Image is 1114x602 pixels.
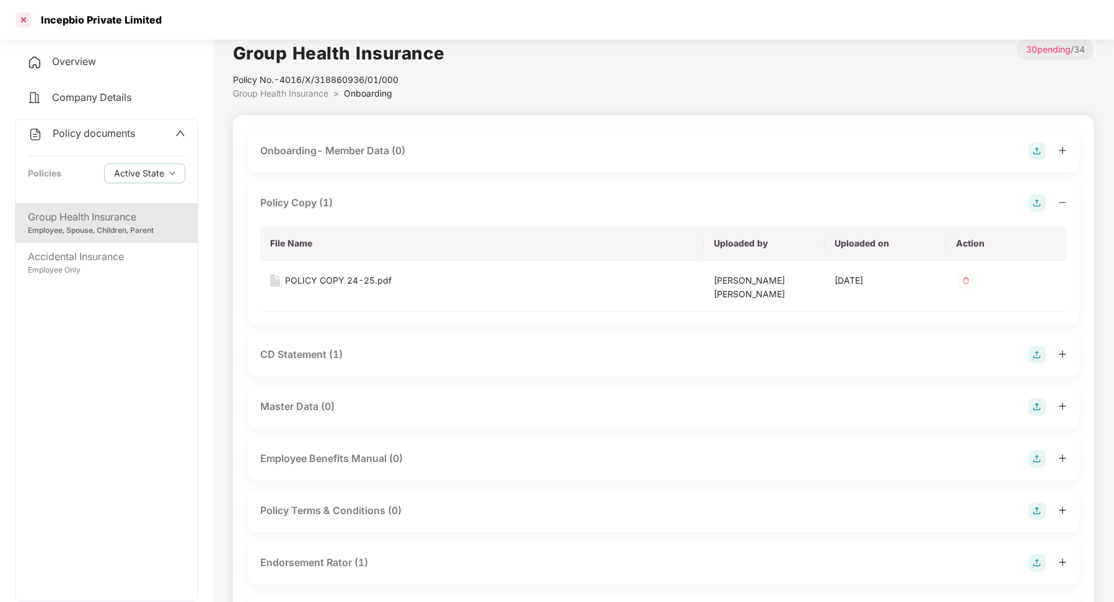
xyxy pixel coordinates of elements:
span: 30 pending [1026,44,1071,55]
span: Active State [114,167,164,180]
img: svg+xml;base64,PHN2ZyB4bWxucz0iaHR0cDovL3d3dy53My5vcmcvMjAwMC9zdmciIHdpZHRoPSIyOCIgaGVpZ2h0PSIyOC... [1028,450,1046,468]
h1: Group Health Insurance [233,40,445,67]
span: up [175,128,185,138]
th: Uploaded by [704,227,825,261]
div: CD Statement (1) [260,347,343,362]
span: plus [1058,350,1067,359]
div: Employee, Spouse, Children, Parent [28,225,185,237]
img: svg+xml;base64,PHN2ZyB4bWxucz0iaHR0cDovL3d3dy53My5vcmcvMjAwMC9zdmciIHdpZHRoPSIyNCIgaGVpZ2h0PSIyNC... [27,55,42,70]
th: File Name [260,227,704,261]
img: svg+xml;base64,PHN2ZyB4bWxucz0iaHR0cDovL3d3dy53My5vcmcvMjAwMC9zdmciIHdpZHRoPSIyOCIgaGVpZ2h0PSIyOC... [1028,398,1046,416]
span: plus [1058,506,1067,515]
div: POLICY COPY 24-25.pdf [285,274,392,287]
p: / 34 [1017,40,1094,59]
div: Employee Benefits Manual (0) [260,451,403,466]
span: plus [1058,402,1067,411]
span: Group Health Insurance [233,88,328,98]
div: Master Data (0) [260,399,335,414]
img: svg+xml;base64,PHN2ZyB4bWxucz0iaHR0cDovL3d3dy53My5vcmcvMjAwMC9zdmciIHdpZHRoPSIyOCIgaGVpZ2h0PSIyOC... [1028,346,1046,364]
img: svg+xml;base64,PHN2ZyB4bWxucz0iaHR0cDovL3d3dy53My5vcmcvMjAwMC9zdmciIHdpZHRoPSIyNCIgaGVpZ2h0PSIyNC... [28,127,43,142]
span: Overview [52,55,96,68]
div: Group Health Insurance [28,209,185,225]
img: svg+xml;base64,PHN2ZyB4bWxucz0iaHR0cDovL3d3dy53My5vcmcvMjAwMC9zdmciIHdpZHRoPSIyNCIgaGVpZ2h0PSIyNC... [27,90,42,105]
span: plus [1058,146,1067,155]
img: svg+xml;base64,PHN2ZyB4bWxucz0iaHR0cDovL3d3dy53My5vcmcvMjAwMC9zdmciIHdpZHRoPSIyOCIgaGVpZ2h0PSIyOC... [1028,502,1046,520]
span: > [333,88,339,98]
div: Employee Only [28,264,185,276]
div: Incepbio Private Limited [33,14,162,26]
div: Endorsement Rator (1) [260,555,368,570]
th: Action [946,227,1067,261]
img: svg+xml;base64,PHN2ZyB4bWxucz0iaHR0cDovL3d3dy53My5vcmcvMjAwMC9zdmciIHdpZHRoPSIyOCIgaGVpZ2h0PSIyOC... [1028,194,1046,212]
span: Company Details [52,91,131,103]
div: [DATE] [835,274,936,287]
div: Policy Terms & Conditions (0) [260,503,401,518]
div: [PERSON_NAME] [PERSON_NAME] [714,274,815,301]
div: Policies [28,167,61,180]
img: svg+xml;base64,PHN2ZyB4bWxucz0iaHR0cDovL3d3dy53My5vcmcvMjAwMC9zdmciIHdpZHRoPSIzMiIgaGVpZ2h0PSIzMi... [956,271,976,290]
button: Active Statedown [104,164,185,183]
span: Onboarding [344,88,392,98]
th: Uploaded on [825,227,945,261]
span: plus [1058,454,1067,463]
span: minus [1058,198,1067,207]
img: svg+xml;base64,PHN2ZyB4bWxucz0iaHR0cDovL3d3dy53My5vcmcvMjAwMC9zdmciIHdpZHRoPSIyOCIgaGVpZ2h0PSIyOC... [1028,554,1046,572]
img: svg+xml;base64,PHN2ZyB4bWxucz0iaHR0cDovL3d3dy53My5vcmcvMjAwMC9zdmciIHdpZHRoPSIyOCIgaGVpZ2h0PSIyOC... [1028,142,1046,160]
img: svg+xml;base64,PHN2ZyB4bWxucz0iaHR0cDovL3d3dy53My5vcmcvMjAwMC9zdmciIHdpZHRoPSIxNiIgaGVpZ2h0PSIyMC... [270,274,280,287]
div: Accidental Insurance [28,249,185,264]
div: Onboarding- Member Data (0) [260,143,405,159]
span: plus [1058,558,1067,567]
span: Policy documents [53,127,135,139]
div: Policy No.- 4016/X/318860936/01/000 [233,73,445,87]
span: down [169,170,175,177]
div: Policy Copy (1) [260,195,333,211]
